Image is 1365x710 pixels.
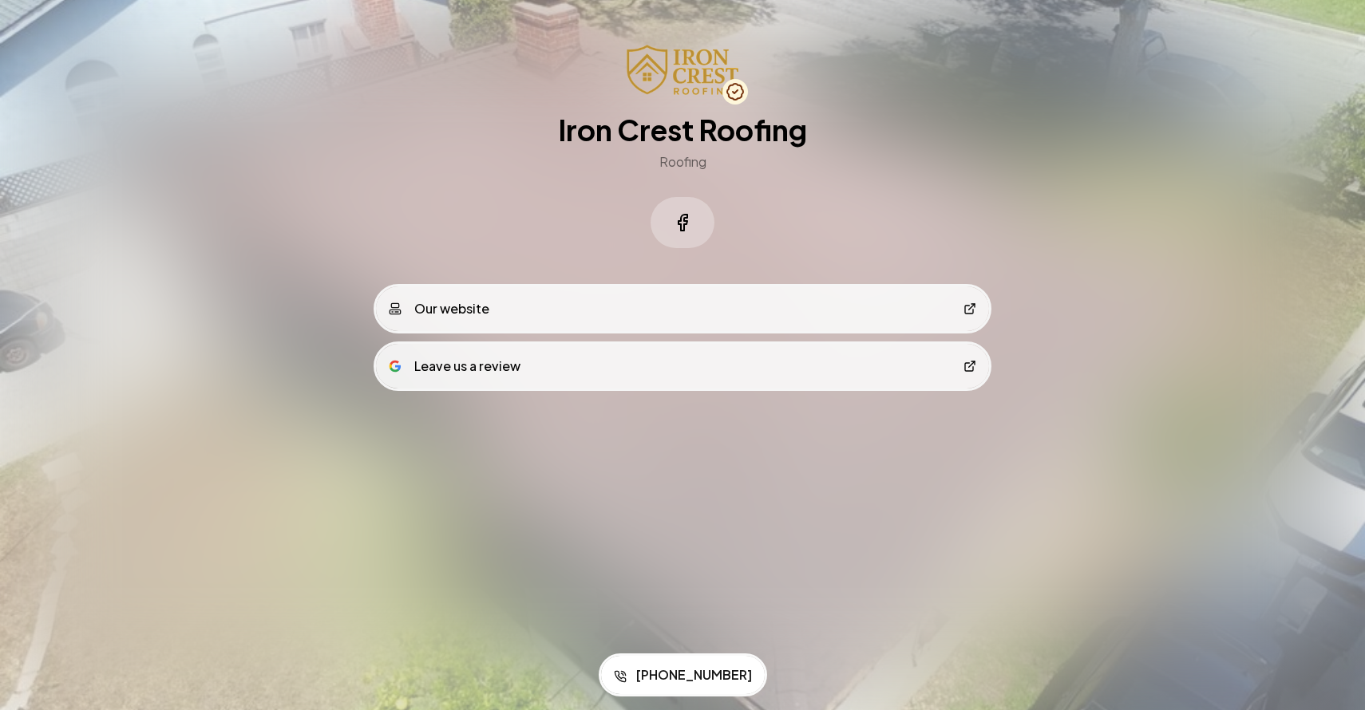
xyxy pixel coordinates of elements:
[601,656,765,694] a: [PHONE_NUMBER]
[389,357,520,376] div: Leave us a review
[659,152,706,172] h3: Roofing
[389,360,402,373] img: google logo
[376,344,989,389] a: google logoLeave us a review
[376,286,989,331] a: Our website
[558,114,807,146] h1: Iron Crest Roofing
[627,45,738,95] img: Iron Crest Roofing
[389,299,489,318] div: Our website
